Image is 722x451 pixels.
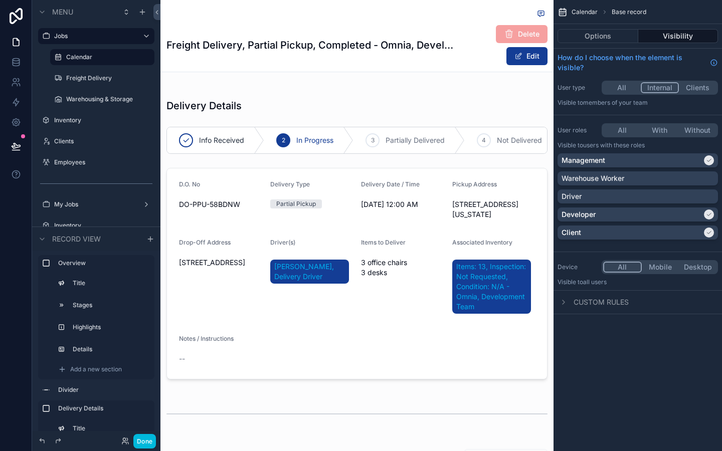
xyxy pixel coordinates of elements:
[562,155,605,165] p: Management
[54,158,148,166] label: Employees
[73,279,144,287] label: Title
[612,8,646,16] span: Base record
[641,125,678,136] button: With
[562,173,624,183] p: Warehouse Worker
[506,47,548,65] button: Edit
[562,228,581,238] p: Client
[558,263,598,271] label: Device
[583,141,645,149] span: Users with these roles
[558,53,718,73] a: How do I choose when the element is visible?
[54,137,148,145] label: Clients
[558,99,718,107] p: Visible to
[562,209,596,219] p: Developer
[58,259,146,267] label: Overview
[73,301,144,309] label: Stages
[603,82,641,93] button: All
[73,424,144,432] label: Title
[603,262,642,273] button: All
[52,7,73,17] span: Menu
[574,297,629,307] span: Custom rules
[54,200,134,208] label: My Jobs
[73,345,144,353] label: Details
[679,125,716,136] button: Without
[58,386,146,394] label: Divider
[679,262,716,273] button: Desktop
[642,262,679,273] button: Mobile
[166,38,457,52] h1: Freight Delivery, Partial Pickup, Completed - Omnia, Development Team
[70,365,122,373] span: Add a new section
[66,95,148,103] label: Warehousing & Storage
[133,434,156,448] button: Done
[641,82,679,93] button: Internal
[679,82,716,93] button: Clients
[558,29,638,43] button: Options
[562,191,582,201] p: Driver
[32,251,160,431] div: scrollable content
[558,84,598,92] label: User type
[583,99,648,106] span: Members of your team
[572,8,598,16] span: Calendar
[54,221,148,230] label: Inventory
[58,404,146,412] label: Delivery Details
[558,278,718,286] p: Visible to
[73,323,144,331] label: Highlights
[54,116,148,124] label: Inventory
[54,32,134,40] label: Jobs
[558,53,706,73] span: How do I choose when the element is visible?
[52,234,101,244] span: Record view
[66,53,148,61] label: Calendar
[558,141,718,149] p: Visible to
[638,29,718,43] button: Visibility
[66,74,148,82] label: Freight Delivery
[583,278,607,286] span: all users
[603,125,641,136] button: All
[558,126,598,134] label: User roles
